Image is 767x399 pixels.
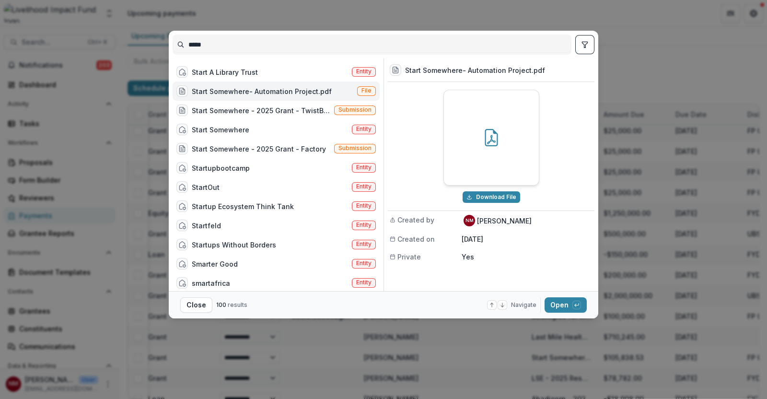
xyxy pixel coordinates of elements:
div: smartafrica [192,278,230,288]
span: Private [397,252,421,262]
p: Yes [462,252,593,262]
span: Entity [356,126,372,132]
div: Startfeld [192,221,221,231]
div: Start Somewhere- Automation Project.pdf [192,86,332,96]
span: Navigate [511,301,536,309]
div: Start Somewhere [192,125,249,135]
span: Submission [338,106,372,113]
div: Startupbootcamp [192,163,250,173]
div: Startup Ecosystem Think Tank [192,201,294,211]
span: Entity [356,222,372,228]
span: Entity [356,241,372,247]
span: Created on [397,234,435,244]
div: Start Somewhere - 2025 Grant - TwistBlock Automation Tool [192,106,330,116]
span: 100 [216,301,226,308]
button: Close [180,297,212,313]
span: Entity [356,183,372,190]
span: Entity [356,260,372,267]
div: Smarter Good [192,259,238,269]
button: Download Start Somewhere- Automation Project.pdf [463,191,520,203]
span: Created by [397,215,434,225]
button: toggle filters [575,35,594,54]
div: Start Somewhere - 2025 Grant - Factory [192,144,326,154]
span: Entity [356,164,372,171]
p: [DATE] [462,234,593,244]
div: StartOut [192,182,220,192]
span: Entity [356,279,372,286]
span: Submission [338,145,372,152]
button: Open [545,297,587,313]
div: Njeri Muthuri [465,218,474,223]
span: File [361,87,372,94]
span: Entity [356,68,372,75]
span: Entity [356,202,372,209]
div: Start A Library Trust [192,67,258,77]
h3: Start Somewhere- Automation Project.pdf [405,65,545,75]
p: [PERSON_NAME] [477,216,532,226]
span: results [228,301,247,308]
div: Startups Without Borders [192,240,276,250]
